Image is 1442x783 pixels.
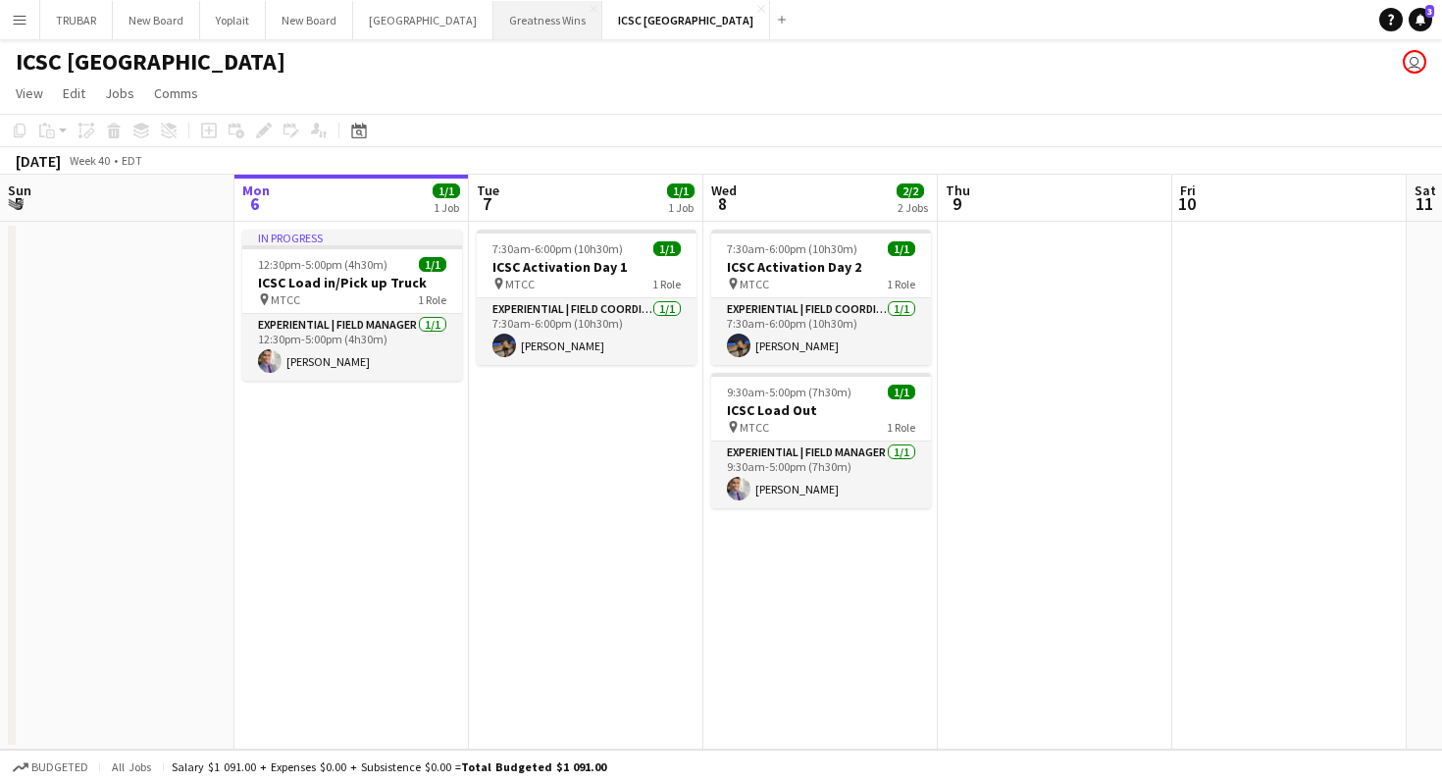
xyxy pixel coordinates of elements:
[1415,182,1436,199] span: Sat
[888,385,915,399] span: 1/1
[897,183,924,198] span: 2/2
[55,80,93,106] a: Edit
[1425,5,1434,18] span: 3
[1403,50,1426,74] app-user-avatar: Jamaal Jemmott
[711,298,931,365] app-card-role: Experiential | Field Coordinator1/17:30am-6:00pm (10h30m)[PERSON_NAME]
[740,420,769,435] span: MTCC
[652,277,681,291] span: 1 Role
[493,1,602,39] button: Greatness Wins
[887,420,915,435] span: 1 Role
[711,401,931,419] h3: ICSC Load Out
[711,373,931,508] app-job-card: 9:30am-5:00pm (7h30m)1/1ICSC Load Out MTCC1 RoleExperiential | Field Manager1/19:30am-5:00pm (7h3...
[434,200,459,215] div: 1 Job
[1180,182,1196,199] span: Fri
[242,230,462,245] div: In progress
[727,241,857,256] span: 7:30am-6:00pm (10h30m)
[113,1,200,39] button: New Board
[711,442,931,508] app-card-role: Experiential | Field Manager1/19:30am-5:00pm (7h30m)[PERSON_NAME]
[16,47,285,77] h1: ICSC [GEOGRAPHIC_DATA]
[40,1,113,39] button: TRUBAR
[474,192,499,215] span: 7
[505,277,535,291] span: MTCC
[1412,192,1436,215] span: 11
[242,274,462,291] h3: ICSC Load in/Pick up Truck
[154,84,198,102] span: Comms
[5,192,31,215] span: 5
[1177,192,1196,215] span: 10
[477,258,696,276] h3: ICSC Activation Day 1
[898,200,928,215] div: 2 Jobs
[172,759,606,774] div: Salary $1 091.00 + Expenses $0.00 + Subsistence $0.00 =
[708,192,737,215] span: 8
[353,1,493,39] button: [GEOGRAPHIC_DATA]
[477,182,499,199] span: Tue
[668,200,694,215] div: 1 Job
[16,84,43,102] span: View
[477,298,696,365] app-card-role: Experiential | Field Coordinator1/17:30am-6:00pm (10h30m)[PERSON_NAME]
[943,192,970,215] span: 9
[727,385,851,399] span: 9:30am-5:00pm (7h30m)
[97,80,142,106] a: Jobs
[1409,8,1432,31] a: 3
[8,80,51,106] a: View
[63,84,85,102] span: Edit
[16,151,61,171] div: [DATE]
[242,182,270,199] span: Mon
[711,258,931,276] h3: ICSC Activation Day 2
[200,1,266,39] button: Yoplait
[146,80,206,106] a: Comms
[8,182,31,199] span: Sun
[477,230,696,365] app-job-card: 7:30am-6:00pm (10h30m)1/1ICSC Activation Day 1 MTCC1 RoleExperiential | Field Coordinator1/17:30a...
[946,182,970,199] span: Thu
[418,292,446,307] span: 1 Role
[602,1,770,39] button: ICSC [GEOGRAPHIC_DATA]
[711,230,931,365] app-job-card: 7:30am-6:00pm (10h30m)1/1ICSC Activation Day 2 MTCC1 RoleExperiential | Field Coordinator1/17:30a...
[653,241,681,256] span: 1/1
[271,292,300,307] span: MTCC
[419,257,446,272] span: 1/1
[31,760,88,774] span: Budgeted
[887,277,915,291] span: 1 Role
[433,183,460,198] span: 1/1
[258,257,387,272] span: 12:30pm-5:00pm (4h30m)
[65,153,114,168] span: Week 40
[10,757,91,778] button: Budgeted
[711,182,737,199] span: Wed
[740,277,769,291] span: MTCC
[108,759,155,774] span: All jobs
[888,241,915,256] span: 1/1
[122,153,142,168] div: EDT
[239,192,270,215] span: 6
[242,230,462,381] app-job-card: In progress12:30pm-5:00pm (4h30m)1/1ICSC Load in/Pick up Truck MTCC1 RoleExperiential | Field Man...
[266,1,353,39] button: New Board
[242,314,462,381] app-card-role: Experiential | Field Manager1/112:30pm-5:00pm (4h30m)[PERSON_NAME]
[667,183,695,198] span: 1/1
[461,759,606,774] span: Total Budgeted $1 091.00
[105,84,134,102] span: Jobs
[492,241,623,256] span: 7:30am-6:00pm (10h30m)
